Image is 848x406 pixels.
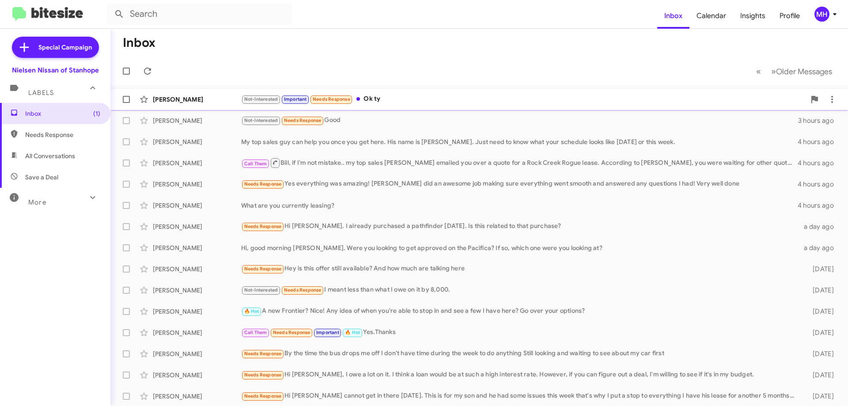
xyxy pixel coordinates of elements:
span: 🔥 Hot [345,330,360,335]
button: Next [766,62,837,80]
div: [PERSON_NAME] [153,95,241,104]
nav: Page navigation example [751,62,837,80]
span: 🔥 Hot [244,308,259,314]
div: [DATE] [799,371,841,379]
div: 4 hours ago [798,137,841,146]
div: [DATE] [799,392,841,401]
div: a day ago [799,243,841,252]
div: Hi, good morning [PERSON_NAME]. Were you looking to get approved on the Pacifica? If so, which on... [241,243,799,252]
span: Needs Response [313,96,350,102]
div: I meant less than what I owe on it by 8,000. [241,285,799,295]
div: [PERSON_NAME] [153,265,241,273]
div: [DATE] [799,265,841,273]
span: More [28,198,46,206]
a: Profile [772,3,807,29]
div: What are you currently leasing? [241,201,798,210]
button: Previous [751,62,766,80]
div: [PERSON_NAME] [153,349,241,358]
span: Special Campaign [38,43,92,52]
span: Not-Interested [244,96,278,102]
div: [PERSON_NAME] [153,286,241,295]
span: Needs Response [273,330,310,335]
div: [PERSON_NAME] [153,243,241,252]
div: [DATE] [799,286,841,295]
div: [DATE] [799,328,841,337]
div: Bill, if I'm not mistake.. my top sales [PERSON_NAME] emailed you over a quote for a Rock Creek R... [241,157,798,168]
div: [DATE] [799,307,841,316]
div: [PERSON_NAME] [153,201,241,210]
span: Needs Response [284,287,322,293]
span: Important [284,96,307,102]
div: 4 hours ago [798,201,841,210]
span: Not-Interested [244,287,278,293]
div: Hi [PERSON_NAME] cannot get in there [DATE]. This is for my son and he had some issues this week ... [241,391,799,401]
span: Labels [28,89,54,97]
span: Call Them [244,330,267,335]
span: All Conversations [25,152,75,160]
span: « [756,66,761,77]
div: MH [814,7,829,22]
div: Nielsen Nissan of Stanhope [12,66,99,75]
div: [PERSON_NAME] [153,328,241,337]
div: [PERSON_NAME] [153,392,241,401]
span: Save a Deal [25,173,58,182]
div: 4 hours ago [798,180,841,189]
div: Hi [PERSON_NAME]. I already purchased a pathfinder [DATE]. Is this related to that purchase? [241,221,799,231]
div: Hey is this offer still available? And how much are talking here [241,264,799,274]
span: Important [316,330,339,335]
div: Good [241,115,798,125]
a: Calendar [689,3,733,29]
div: [PERSON_NAME] [153,137,241,146]
span: Needs Response [244,372,282,378]
a: Special Campaign [12,37,99,58]
span: Inbox [25,109,100,118]
span: Needs Response [244,266,282,272]
a: Inbox [657,3,689,29]
div: My top sales guy can help you once you get here. His name is [PERSON_NAME]. Just need to know wha... [241,137,798,146]
div: Yes.Thanks [241,327,799,338]
span: » [771,66,776,77]
div: [DATE] [799,349,841,358]
div: 4 hours ago [798,159,841,167]
div: Ok ty [241,94,806,104]
span: (1) [93,109,100,118]
div: Yes everything was amazing! [PERSON_NAME] did an awesome job making sure everything went smooth a... [241,179,798,189]
div: [PERSON_NAME] [153,180,241,189]
div: a day ago [799,222,841,231]
div: [PERSON_NAME] [153,371,241,379]
a: Insights [733,3,772,29]
div: 3 hours ago [798,116,841,125]
span: Needs Response [244,181,282,187]
span: Needs Response [284,118,322,123]
span: Needs Response [244,351,282,357]
span: Needs Response [244,224,282,229]
div: [PERSON_NAME] [153,159,241,167]
div: Hi [PERSON_NAME], I owe a lot on it. I think a loan would be at such a high interest rate. Howeve... [241,370,799,380]
h1: Inbox [123,36,155,50]
button: MH [807,7,838,22]
span: Needs Response [244,393,282,399]
span: Needs Response [25,130,100,139]
div: A new Frontier? Nice! Any idea of when you're able to stop in and see a few I have here? Go over ... [241,306,799,316]
div: By the time the bus drops me off I don't have time during the week to do anything Still looking a... [241,349,799,359]
span: Not-Interested [244,118,278,123]
div: [PERSON_NAME] [153,307,241,316]
input: Search [107,4,292,25]
span: Older Messages [776,67,832,76]
div: [PERSON_NAME] [153,116,241,125]
span: Call Them [244,161,267,167]
div: [PERSON_NAME] [153,222,241,231]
